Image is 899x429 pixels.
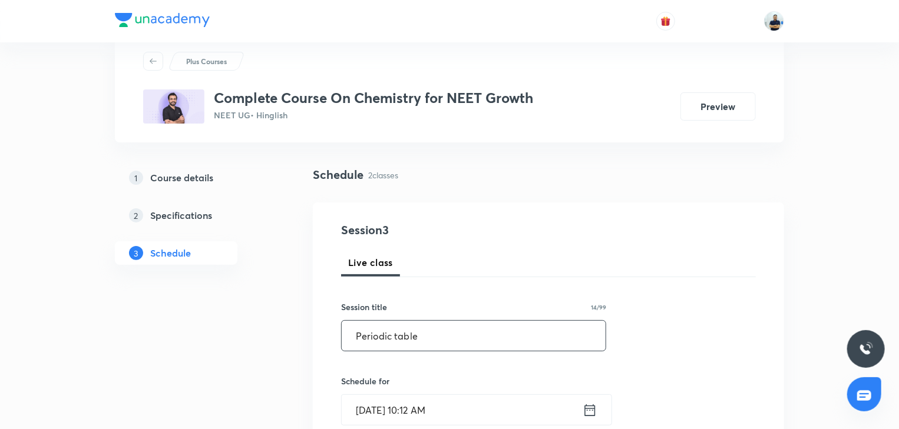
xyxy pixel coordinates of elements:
p: 14/99 [591,304,606,310]
img: Company Logo [115,13,210,27]
h3: Complete Course On Chemistry for NEET Growth [214,89,533,107]
button: avatar [656,12,675,31]
button: Preview [680,92,756,121]
img: C7D45DDA-28A6-4815-B7F9-743B3463A98C_plus.png [143,89,204,124]
h5: Course details [150,171,213,185]
p: NEET UG • Hinglish [214,109,533,121]
h4: Session 3 [341,221,556,239]
span: Live class [348,255,393,270]
p: Plus Courses [186,56,227,66]
p: 2 classes [368,169,398,181]
img: avatar [660,16,671,26]
p: 1 [129,171,143,185]
h5: Schedule [150,246,191,260]
h6: Session title [341,301,387,313]
input: A great title is short, clear and descriptive [342,321,606,351]
p: 3 [129,246,143,260]
h5: Specifications [150,208,212,222]
h4: Schedule [313,166,363,184]
a: 1Course details [115,166,275,189]
p: 2 [129,208,143,222]
a: Company Logo [115,13,210,30]
img: URVIK PATEL [764,11,784,31]
img: ttu [859,342,873,356]
h6: Schedule for [341,375,606,387]
a: 2Specifications [115,204,275,227]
